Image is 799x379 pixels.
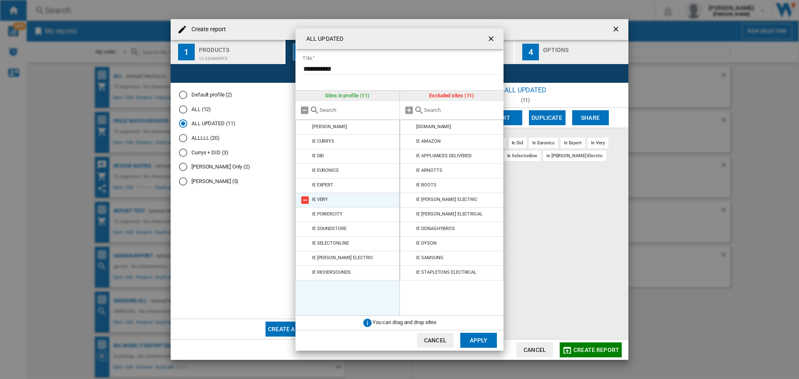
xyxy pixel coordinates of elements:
[416,211,482,217] div: IE [PERSON_NAME] ELECTRICAL
[372,319,437,325] span: You can drag and drop sites
[416,153,471,159] div: IE APPLIANCES DELIVERED
[312,182,333,188] div: IE EXPERT
[416,255,443,260] div: IE SAMSUNG
[312,124,347,129] div: [PERSON_NAME]
[312,226,347,231] div: IE SOUNDSTORE
[416,168,442,173] div: IE ARNOTTS
[320,107,395,113] input: Search
[416,124,451,129] div: [DOMAIN_NAME]
[487,35,497,45] ng-md-icon: getI18NText('BUTTONS.CLOSE_DIALOG')
[416,182,436,188] div: IE BOOTS
[416,226,455,231] div: IE DONAGHYBROS
[312,255,373,260] div: IE [PERSON_NAME] ELECTRIC
[417,333,454,348] button: Cancel
[295,91,399,101] div: Sites in profile (11)
[484,30,500,47] button: getI18NText('BUTTONS.CLOSE_DIALOG')
[312,240,349,246] div: IE SELECTONLINE
[312,153,324,159] div: IE DID
[312,168,339,173] div: IE EURONICS
[300,105,310,115] md-icon: Remove all
[416,197,477,202] div: IE [PERSON_NAME] ELECTRIC
[312,270,351,275] div: IE RICHERSOUNDS
[416,139,440,144] div: IE AMAZON
[416,240,436,246] div: IE DYSON
[424,107,500,113] input: Search
[460,333,497,348] button: Apply
[400,91,504,101] div: Excluded sites (11)
[312,197,328,202] div: IE VERY
[416,270,476,275] div: IE STAPLETONS ELECTRICAL
[312,211,342,217] div: IE POWERCITY
[404,105,414,115] md-icon: Add all
[302,35,343,43] h4: ALL UPDATED
[312,139,334,144] div: IE CURRYS
[295,28,504,350] md-dialog: {{::title}} {{::getI18NText('BUTTONS.CANCEL')}} ...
